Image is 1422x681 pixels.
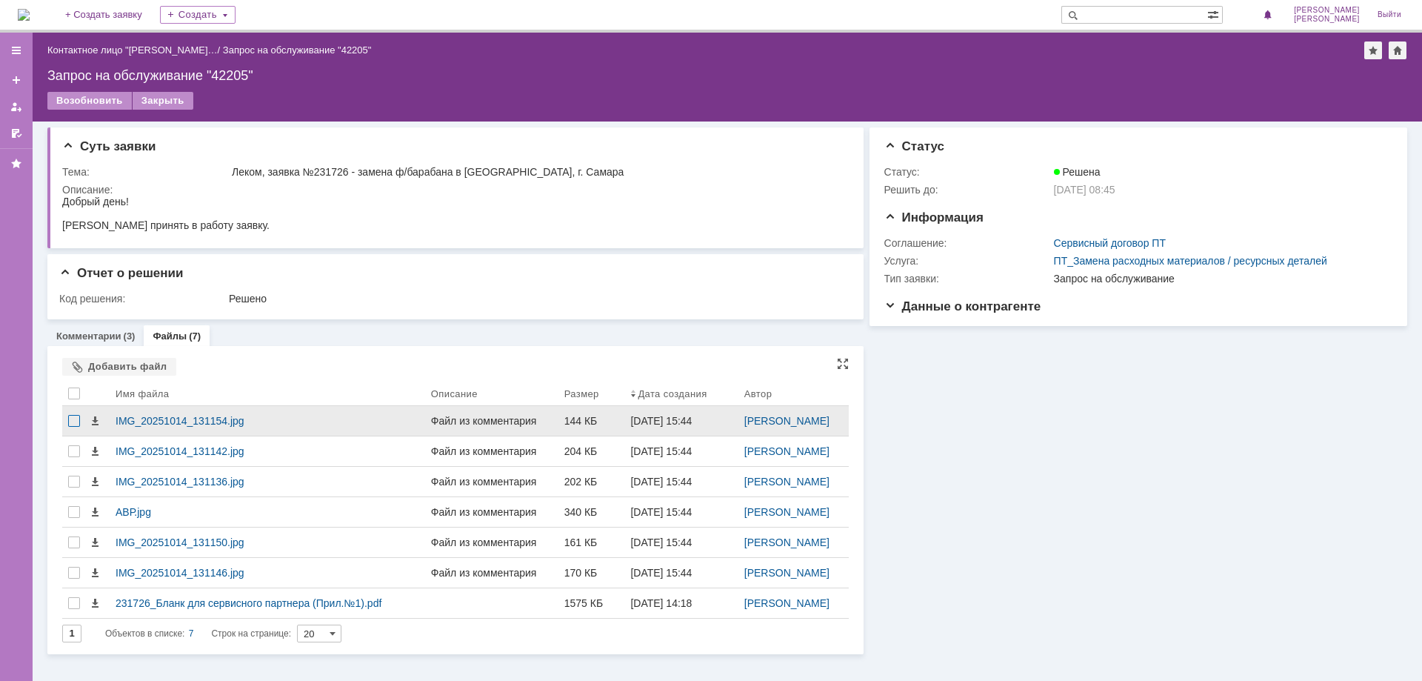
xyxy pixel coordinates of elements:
a: [PERSON_NAME] [744,506,829,518]
span: Скачать файл [89,476,101,488]
div: / [47,44,223,56]
div: 1575 КБ [564,597,619,609]
div: [DATE] 15:44 [630,567,692,579]
span: Данные о контрагенте [884,299,1041,313]
a: [PERSON_NAME] [744,415,829,427]
div: Файл из комментария [431,445,553,457]
div: Решить до: [884,184,1051,196]
a: [PERSON_NAME] [744,476,829,488]
span: Информация [884,210,984,225]
span: Скачать файл [89,597,101,609]
div: Сделать домашней страницей [1389,41,1406,59]
div: Запрос на обслуживание "42205" [47,68,1407,83]
div: Тема: [62,166,229,178]
div: Решено [229,293,841,305]
a: Мои согласования [4,122,28,145]
div: Автор [744,388,772,399]
div: Запрос на обслуживание [1054,273,1385,285]
div: (7) [189,330,201,342]
a: Мои заявки [4,95,28,119]
span: Объектов в списке: [105,628,184,639]
th: Имя файла [110,382,425,406]
div: Добавить в избранное [1364,41,1382,59]
a: Создать заявку [4,68,28,92]
th: Автор [738,382,849,406]
div: [DATE] 15:44 [630,415,692,427]
div: Дата создания [638,388,707,399]
a: [PERSON_NAME] [744,445,829,457]
a: [PERSON_NAME] [744,567,829,579]
div: 7 [189,625,194,642]
div: [DATE] 15:44 [630,506,692,518]
span: [PERSON_NAME] [1294,6,1360,15]
span: Суть заявки [62,139,156,153]
div: [DATE] 14:18 [630,597,692,609]
img: logo [18,9,30,21]
div: Описание: [62,184,844,196]
div: Леком, заявка №231726 - замена ф/барабана в [GEOGRAPHIC_DATA], г. Самара [232,166,841,178]
a: Файлы [153,330,187,342]
div: IMG_20251014_131154.jpg [116,415,419,427]
span: Скачать файл [89,567,101,579]
div: Статус: [884,166,1051,178]
div: Тип заявки: [884,273,1051,285]
span: Статус [884,139,944,153]
div: Код решения: [59,293,226,305]
span: [PERSON_NAME] [1294,15,1360,24]
div: [DATE] 15:44 [630,476,692,488]
a: Сервисный договор ПТ [1054,237,1166,249]
div: Файл из комментария [431,537,553,548]
div: 144 КБ [564,415,619,427]
div: Файл из комментария [431,476,553,488]
div: Имя файла [116,388,169,399]
span: Скачать файл [89,415,101,427]
div: [DATE] 15:44 [630,537,692,548]
div: На всю страницу [837,358,849,370]
div: Запрос на обслуживание "42205" [223,44,372,56]
span: Скачать файл [89,445,101,457]
span: Решена [1054,166,1101,178]
div: АВР.jpg [116,506,419,518]
div: 202 КБ [564,476,619,488]
div: 170 КБ [564,567,619,579]
div: 231726_Бланк для сервисного партнера (Прил.№1).pdf [116,597,419,609]
div: IMG_20251014_131146.jpg [116,567,419,579]
div: Файл из комментария [431,567,553,579]
a: Комментарии [56,330,121,342]
a: Перейти на домашнюю страницу [18,9,30,21]
i: Строк на странице: [105,625,291,642]
div: IMG_20251014_131150.jpg [116,537,419,548]
div: Услуга: [884,255,1051,267]
a: ПТ_Замена расходных материалов / ресурсных деталей [1054,255,1327,267]
div: Файл из комментария [431,506,553,518]
div: IMG_20251014_131136.jpg [116,476,419,488]
div: Размер [564,388,599,399]
div: [DATE] 15:44 [630,445,692,457]
div: Файл из комментария [431,415,553,427]
span: [DATE] 08:45 [1054,184,1115,196]
div: Описание [431,388,478,399]
a: [PERSON_NAME] [744,537,829,548]
a: [PERSON_NAME] [744,597,829,609]
span: Расширенный поиск [1207,7,1222,21]
div: Соглашение: [884,237,1051,249]
div: 204 КБ [564,445,619,457]
div: 340 КБ [564,506,619,518]
div: 161 КБ [564,537,619,548]
span: Скачать файл [89,506,101,518]
div: Создать [160,6,236,24]
span: Отчет о решении [59,266,183,280]
a: Контактное лицо "[PERSON_NAME]… [47,44,218,56]
div: IMG_20251014_131142.jpg [116,445,419,457]
span: Скачать файл [89,537,101,548]
div: (3) [124,330,136,342]
th: Размер [558,382,625,406]
th: Дата создания [624,382,738,406]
